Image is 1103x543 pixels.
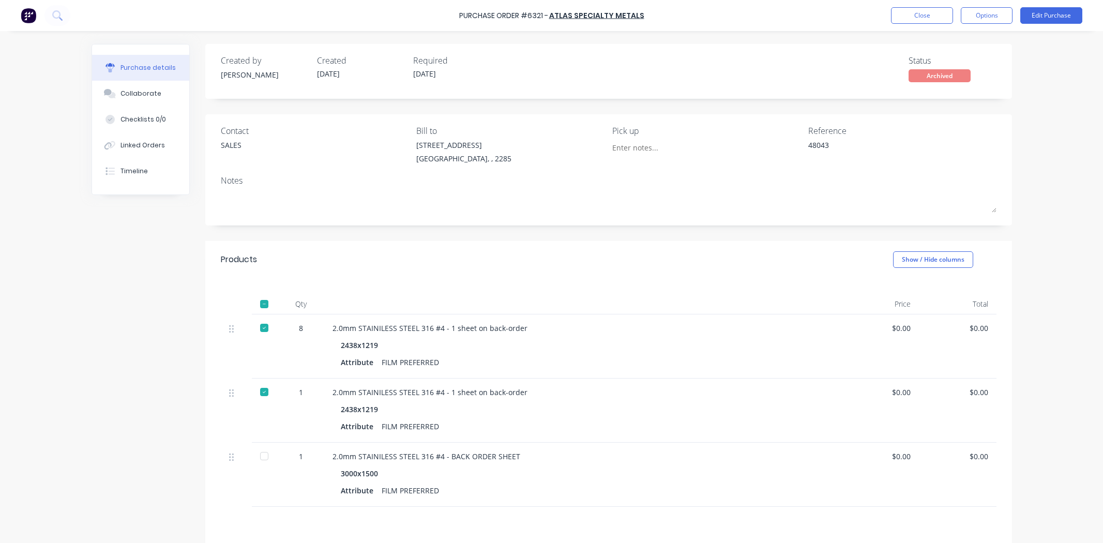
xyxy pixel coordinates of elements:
[221,54,309,67] div: Created by
[286,323,316,334] div: 8
[927,323,988,334] div: $0.00
[341,419,382,434] div: Attribute
[333,323,833,334] div: 2.0mm STAINILESS STEEL 316 #4 - 1 sheet on back-order
[382,483,439,498] div: FILM PREFERRED
[893,251,973,268] button: Show / Hide columns
[333,387,833,398] div: 2.0mm STAINILESS STEEL 316 #4 - 1 sheet on back-order
[221,253,257,266] div: Products
[382,419,439,434] div: FILM PREFERRED
[909,54,996,67] div: Status
[416,153,511,164] div: [GEOGRAPHIC_DATA], , 2285
[808,125,996,137] div: Reference
[278,294,324,314] div: Qty
[92,132,189,158] button: Linked Orders
[850,323,911,334] div: $0.00
[413,54,501,67] div: Required
[92,55,189,81] button: Purchase details
[286,387,316,398] div: 1
[92,107,189,132] button: Checklists 0/0
[416,140,511,150] div: [STREET_ADDRESS]
[120,63,176,72] div: Purchase details
[612,140,706,155] input: Enter notes...
[120,115,166,124] div: Checklists 0/0
[221,140,241,150] div: SALES
[341,402,386,417] div: 2438x1219
[92,158,189,184] button: Timeline
[927,451,988,462] div: $0.00
[341,483,382,498] div: Attribute
[92,81,189,107] button: Collaborate
[612,125,800,137] div: Pick up
[891,7,953,24] button: Close
[808,140,938,163] textarea: 48043
[961,7,1013,24] button: Options
[1020,7,1082,24] button: Edit Purchase
[333,451,833,462] div: 2.0mm STAINILESS STEEL 316 #4 - BACK ORDER SHEET
[341,355,382,370] div: Attribute
[459,10,548,21] div: Purchase Order #6321 -
[919,294,996,314] div: Total
[221,174,996,187] div: Notes
[850,387,911,398] div: $0.00
[221,69,309,80] div: [PERSON_NAME]
[120,141,165,150] div: Linked Orders
[909,69,971,82] div: Archived
[120,167,148,176] div: Timeline
[286,451,316,462] div: 1
[341,466,386,481] div: 3000x1500
[120,89,161,98] div: Collaborate
[221,125,409,137] div: Contact
[927,387,988,398] div: $0.00
[382,355,439,370] div: FILM PREFERRED
[341,338,386,353] div: 2438x1219
[549,10,644,21] a: Atlas Specialty Metals
[850,451,911,462] div: $0.00
[841,294,919,314] div: Price
[416,125,605,137] div: Bill to
[317,54,405,67] div: Created
[21,8,36,23] img: Factory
